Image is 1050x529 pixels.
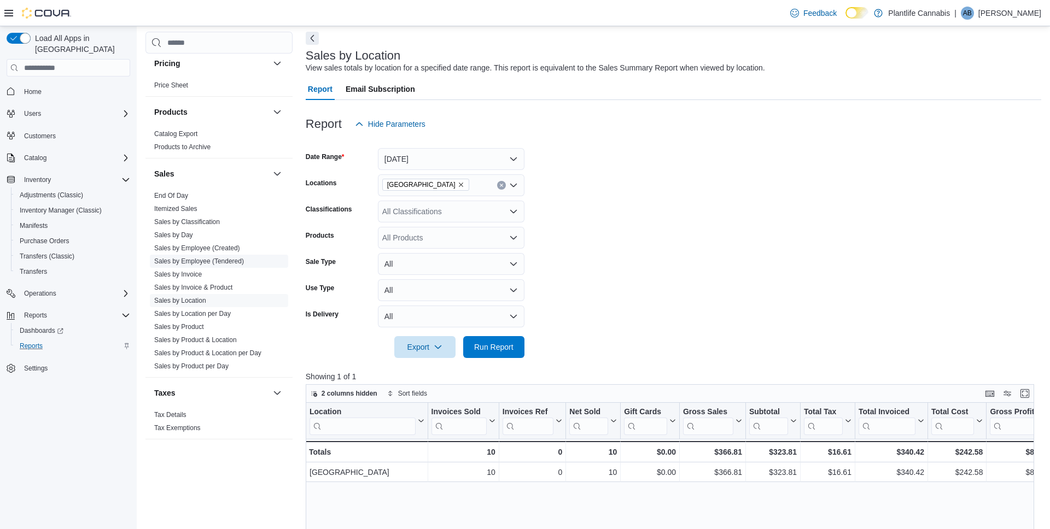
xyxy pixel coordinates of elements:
[20,173,130,186] span: Inventory
[308,78,332,100] span: Report
[983,387,996,400] button: Keyboard shortcuts
[978,7,1041,20] p: [PERSON_NAME]
[859,445,924,459] div: $340.42
[154,387,176,398] h3: Taxes
[22,8,71,19] img: Cova
[683,407,742,435] button: Gross Sales
[145,189,293,377] div: Sales
[271,105,284,119] button: Products
[154,336,237,344] a: Sales by Product & Location
[20,151,130,164] span: Catalog
[624,407,676,435] button: Gift Cards
[683,445,742,459] div: $366.81
[24,289,56,298] span: Operations
[11,338,135,354] button: Reports
[749,407,797,435] button: Subtotal
[271,57,284,70] button: Pricing
[15,250,79,263] a: Transfers (Classic)
[749,407,788,435] div: Subtotal
[154,349,261,357] span: Sales by Product & Location per Day
[20,237,69,245] span: Purchase Orders
[990,407,1049,435] button: Gross Profit
[749,445,797,459] div: $323.81
[154,322,204,331] span: Sales by Product
[310,407,416,435] div: Location
[24,154,46,162] span: Catalog
[15,189,87,202] a: Adjustments (Classic)
[368,119,425,130] span: Hide Parameters
[306,32,319,45] button: Next
[145,79,293,96] div: Pricing
[20,287,61,300] button: Operations
[145,127,293,158] div: Products
[624,445,676,459] div: $0.00
[154,362,229,370] a: Sales by Product per Day
[15,250,130,263] span: Transfers (Classic)
[154,58,180,69] h3: Pricing
[859,407,915,418] div: Total Invoiced
[310,466,424,479] div: [GEOGRAPHIC_DATA]
[15,265,130,278] span: Transfers
[1001,387,1014,400] button: Display options
[20,130,60,143] a: Customers
[20,361,130,375] span: Settings
[20,309,130,322] span: Reports
[306,284,334,292] label: Use Type
[11,249,135,264] button: Transfers (Classic)
[154,309,231,318] span: Sales by Location per Day
[497,181,506,190] button: Clear input
[431,407,486,435] div: Invoices Sold
[683,466,742,479] div: $366.81
[569,466,617,479] div: 10
[431,445,495,459] div: 10
[15,234,74,248] a: Purchase Orders
[20,287,130,300] span: Operations
[888,7,950,20] p: Plantlife Cannabis
[569,407,608,435] div: Net Sold
[154,244,240,252] span: Sales by Employee (Created)
[2,308,135,323] button: Reports
[509,233,518,242] button: Open list of options
[2,128,135,144] button: Customers
[20,362,52,375] a: Settings
[306,179,337,187] label: Locations
[474,342,514,352] span: Run Report
[859,466,924,479] div: $340.42
[154,349,261,357] a: Sales by Product & Location per Day
[378,253,524,275] button: All
[24,311,47,320] span: Reports
[749,466,797,479] div: $323.81
[154,387,269,398] button: Taxes
[11,323,135,338] a: Dashboards
[310,407,424,435] button: Location
[509,181,518,190] button: Open list of options
[458,181,464,188] button: Remove Calgary - University District from selection in this group
[786,2,841,24] a: Feedback
[394,336,456,358] button: Export
[15,219,130,232] span: Manifests
[387,179,456,190] span: [GEOGRAPHIC_DATA]
[154,191,188,200] span: End Of Day
[306,49,401,62] h3: Sales by Location
[154,218,220,226] a: Sales by Classification
[2,360,135,376] button: Settings
[154,257,244,266] span: Sales by Employee (Tendered)
[859,407,924,435] button: Total Invoiced
[378,279,524,301] button: All
[382,179,469,191] span: Calgary - University District
[804,407,851,435] button: Total Tax
[624,407,667,435] div: Gift Card Sales
[431,407,495,435] button: Invoices Sold
[463,336,524,358] button: Run Report
[309,445,424,459] div: Totals
[509,207,518,216] button: Open list of options
[154,410,186,419] span: Tax Details
[503,445,562,459] div: 0
[306,117,342,131] h3: Report
[683,407,733,435] div: Gross Sales
[431,466,495,479] div: 10
[306,310,339,319] label: Is Delivery
[20,84,130,98] span: Home
[306,152,345,161] label: Date Range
